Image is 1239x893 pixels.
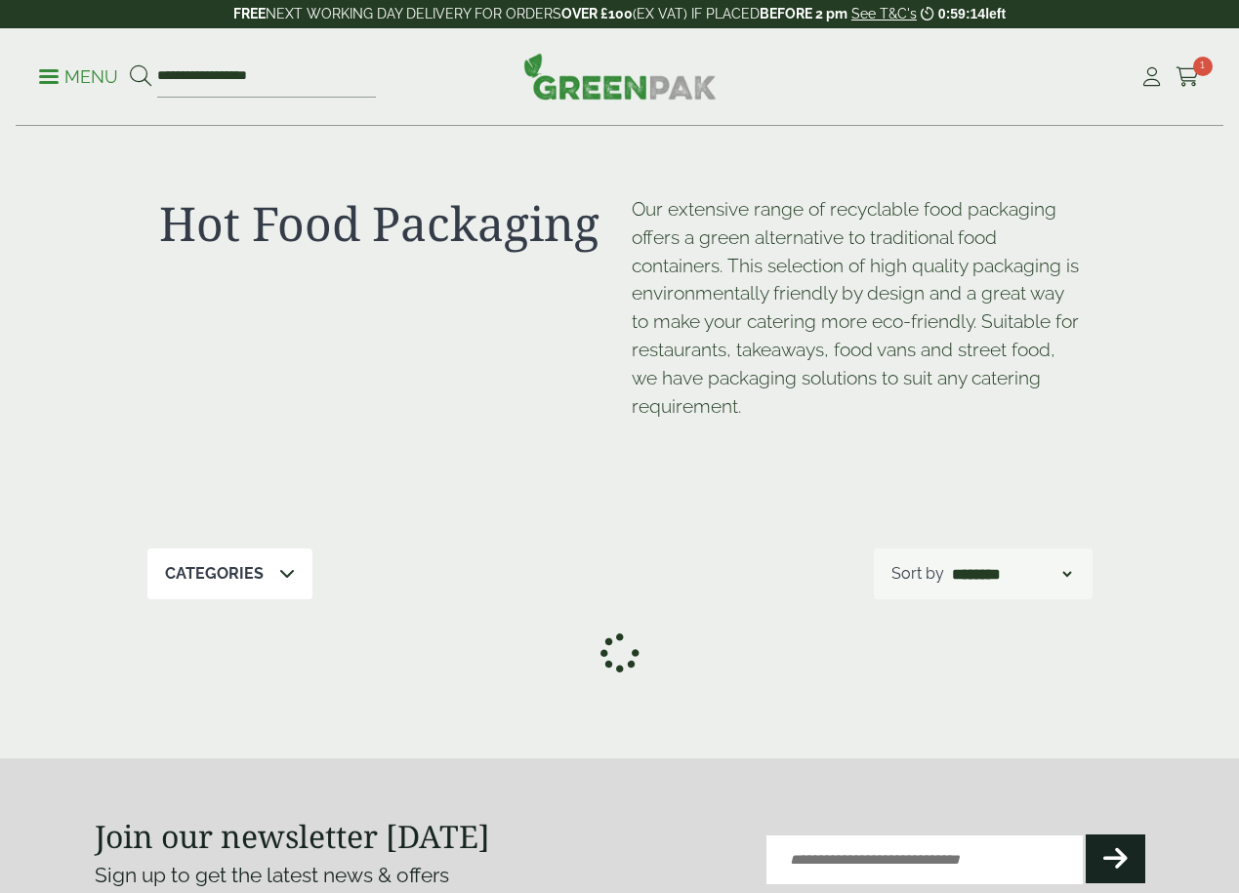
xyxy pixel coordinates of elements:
i: My Account [1139,67,1164,87]
strong: FREE [233,6,266,21]
a: Menu [39,65,118,85]
p: Categories [165,562,264,586]
h1: Hot Food Packaging [159,195,608,252]
a: See T&C's [851,6,917,21]
span: left [985,6,1006,21]
img: GreenPak Supplies [523,53,717,100]
p: Our extensive range of recyclable food packaging offers a green alternative to traditional food c... [632,195,1081,420]
i: Cart [1176,67,1200,87]
select: Shop order [948,562,1075,586]
p: Sign up to get the latest news & offers [95,860,567,891]
a: 1 [1176,62,1200,92]
p: [URL][DOMAIN_NAME] [632,437,634,439]
strong: Join our newsletter [DATE] [95,815,490,857]
span: 0:59:14 [938,6,985,21]
span: 1 [1193,57,1213,76]
strong: OVER £100 [561,6,633,21]
p: Menu [39,65,118,89]
p: Sort by [891,562,944,586]
strong: BEFORE 2 pm [760,6,847,21]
